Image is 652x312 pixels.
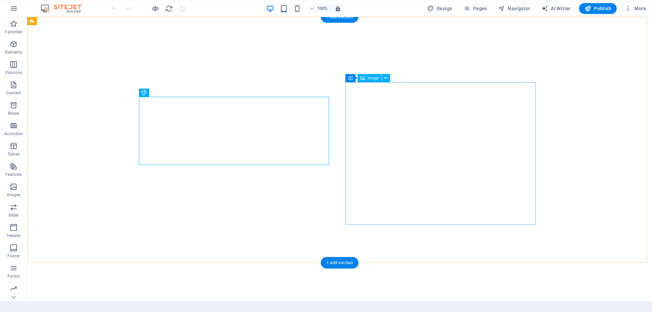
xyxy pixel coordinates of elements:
[5,29,22,35] p: Favorites
[8,111,19,116] p: Boxes
[321,257,359,269] div: + Add section
[7,192,21,198] p: Images
[317,4,328,13] h6: 100%
[7,253,20,259] p: Footer
[584,5,611,12] span: Publish
[424,3,455,14] div: Design (Ctrl+Alt+Y)
[165,4,173,13] button: reload
[151,4,159,13] button: Click here to leave preview mode and continue editing
[541,5,571,12] span: AI Writer
[6,90,21,96] p: Content
[7,233,20,238] p: Header
[625,5,646,12] span: More
[335,5,341,12] i: On resize automatically adjust zoom level to fit chosen device.
[7,274,20,279] p: Forms
[460,3,490,14] button: Pages
[5,70,22,75] p: Columns
[498,5,530,12] span: Navigator
[5,50,22,55] p: Elements
[463,5,487,12] span: Pages
[321,11,359,23] div: + Add section
[495,3,533,14] button: Navigator
[8,213,19,218] p: Slider
[5,172,22,177] p: Features
[39,4,90,13] img: Editor Logo
[427,5,453,12] span: Design
[368,76,379,80] span: Image
[165,5,173,13] i: Reload page
[424,3,455,14] button: Design
[539,3,574,14] button: AI Writer
[4,131,23,136] p: Accordion
[622,3,649,14] button: More
[7,151,20,157] p: Tables
[307,4,331,13] button: 100%
[579,3,617,14] button: Publish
